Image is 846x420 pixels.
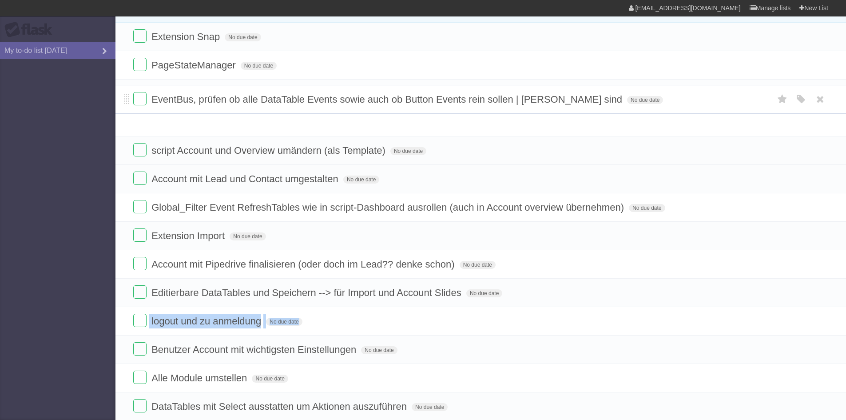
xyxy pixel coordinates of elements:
label: Done [133,314,147,327]
label: Done [133,228,147,242]
span: No due date [230,232,266,240]
label: Done [133,58,147,71]
span: No due date [241,62,277,70]
span: Extension Import [151,230,227,241]
span: Global_Filter Event RefreshTables wie in script-Dashboard ausrollen (auch in Account overview übe... [151,202,626,213]
label: Done [133,285,147,299]
label: Done [133,172,147,185]
span: No due date [412,403,448,411]
div: Flask [4,22,58,38]
span: No due date [460,261,496,269]
label: Done [133,342,147,356]
label: Done [133,257,147,270]
span: No due date [343,176,379,184]
span: script Account und Overview umändern (als Template) [151,145,388,156]
span: No due date [629,204,665,212]
span: Benutzer Account mit wichtigsten Einstellungen [151,344,358,355]
label: Done [133,399,147,412]
span: DataTables mit Select ausstatten um Aktionen auszuführen [151,401,409,412]
label: Done [133,200,147,213]
span: PageStateManager [151,60,238,71]
span: Extension Snap [151,31,222,42]
span: No due date [266,318,302,326]
label: Done [133,29,147,43]
label: Star task [774,92,791,107]
span: Editierbare DataTables und Speichern --> für Import und Account Slides [151,287,464,298]
span: EventBus, prüfen ob alle DataTable Events sowie auch ob Button Events rein sollen | [PERSON_NAME]... [151,94,624,105]
span: No due date [466,289,502,297]
label: Done [133,143,147,156]
span: No due date [225,33,261,41]
span: Alle Module umstellen [151,372,249,384]
span: Account mit Lead und Contact umgestalten [151,173,341,184]
span: No due date [361,346,397,354]
span: logout und zu anmeldung [151,316,263,327]
span: No due date [252,375,288,383]
span: No due date [390,147,426,155]
label: Done [133,92,147,105]
label: Done [133,371,147,384]
span: No due date [627,96,663,104]
span: Account mit Pipedrive finalisieren (oder doch im Lead?? denke schon) [151,259,457,270]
